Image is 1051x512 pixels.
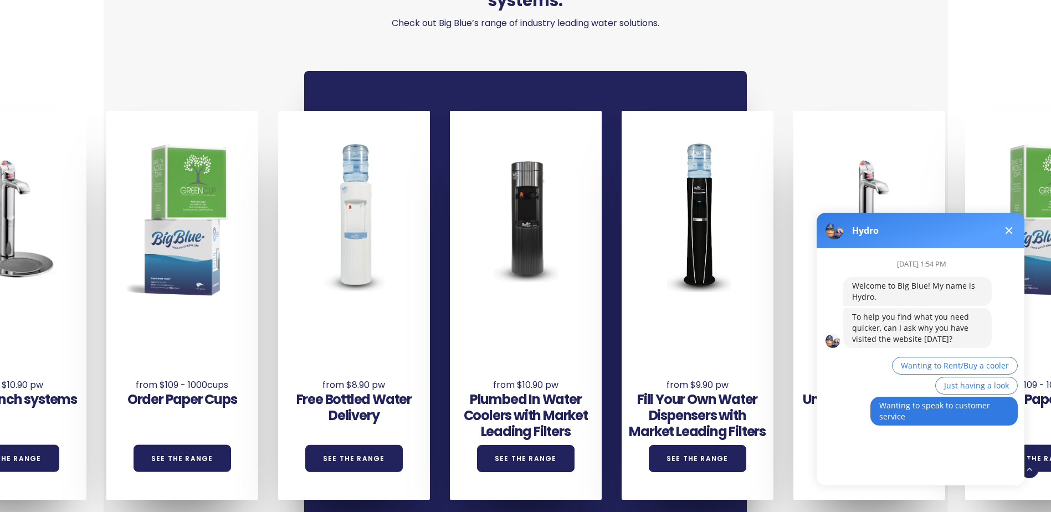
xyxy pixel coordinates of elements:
[806,197,1035,496] iframe: Chatbot
[304,16,747,31] p: Check out Big Blue’s range of industry leading water solutions.
[305,445,403,472] a: See the Range
[134,445,231,472] a: See the Range
[649,445,746,472] a: See the Range
[464,390,588,441] a: Plumbed In Water Coolers with Market Leading Filters
[477,445,575,472] a: See the Range
[629,390,766,441] a: Fill Your Own Water Dispensers with Market Leading Filters
[127,390,237,408] a: Order Paper Cups
[296,390,412,424] a: Free Bottled Water Delivery
[803,390,936,408] a: Underbench systems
